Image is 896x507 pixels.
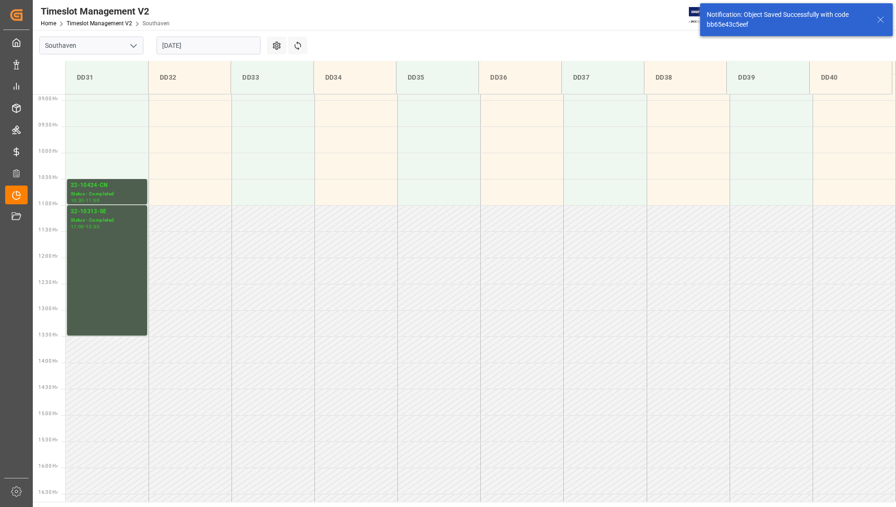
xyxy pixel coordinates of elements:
[38,490,58,495] span: 16:30 Hr
[41,4,170,18] div: Timeslot Management V2
[71,216,143,224] div: Status - Completed
[38,437,58,442] span: 15:30 Hr
[71,224,84,229] div: 11:00
[38,385,58,390] span: 14:30 Hr
[73,69,141,86] div: DD31
[38,227,58,232] span: 11:30 Hr
[707,10,868,30] div: Notification: Object Saved Successfully with code bb65e43c5eef
[38,306,58,311] span: 13:00 Hr
[84,224,86,229] div: -
[84,198,86,202] div: -
[126,38,140,53] button: open menu
[156,69,223,86] div: DD32
[86,198,99,202] div: 11:00
[38,280,58,285] span: 12:30 Hr
[38,96,58,101] span: 09:00 Hr
[652,69,719,86] div: DD38
[404,69,471,86] div: DD35
[321,69,388,86] div: DD34
[39,37,143,54] input: Type to search/select
[239,69,306,86] div: DD33
[817,69,884,86] div: DD40
[38,175,58,180] span: 10:30 Hr
[71,198,84,202] div: 10:30
[71,190,143,198] div: Status - Completed
[734,69,801,86] div: DD39
[38,122,58,127] span: 09:30 Hr
[71,181,143,190] div: 22-10424-CN
[86,224,99,229] div: 13:30
[486,69,553,86] div: DD36
[38,358,58,364] span: 14:00 Hr
[689,7,721,23] img: Exertis%20JAM%20-%20Email%20Logo.jpg_1722504956.jpg
[71,207,143,216] div: 22-10313-SE
[67,20,132,27] a: Timeslot Management V2
[38,332,58,337] span: 13:30 Hr
[41,20,56,27] a: Home
[38,253,58,259] span: 12:00 Hr
[38,201,58,206] span: 11:00 Hr
[157,37,261,54] input: DD-MM-YYYY
[38,463,58,469] span: 16:00 Hr
[38,411,58,416] span: 15:00 Hr
[38,149,58,154] span: 10:00 Hr
[569,69,636,86] div: DD37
